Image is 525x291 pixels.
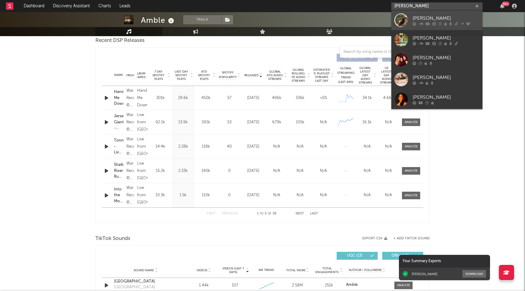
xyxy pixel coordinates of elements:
[382,54,423,62] button: Features(0)
[260,212,263,215] span: to
[150,119,170,125] div: 92.1k
[219,70,237,80] span: Spotify Popularity
[232,282,238,289] div: 107
[358,168,376,174] div: N/A
[379,144,397,150] div: N/A
[290,68,307,83] span: Global Rolling 7D Audio Streams
[243,168,263,174] div: [DATE]
[268,212,271,215] span: of
[386,254,414,258] span: Official ( 1 )
[244,74,259,77] span: Released
[266,168,287,174] div: N/A
[119,74,137,77] span: Copyright
[379,119,397,125] div: N/A
[219,119,240,125] div: 53
[219,192,240,198] div: 0
[379,66,394,84] span: US Latest Day Audio Streams
[349,268,382,272] span: Author / Followers
[266,119,287,125] div: 679k
[137,160,147,182] div: Live from [GEOGRAPHIC_DATA]
[114,73,123,77] div: Name
[114,162,123,180] div: Shallow River Run - Live from [GEOGRAPHIC_DATA]
[379,168,397,174] div: N/A
[462,270,486,278] button: Download
[341,56,369,60] span: Originals ( 39 )
[114,89,123,107] div: Hand Me Downs
[126,184,134,206] div: Warner Records, © 2025 Warner Records Inc., under exclusive license from Amble Music Limited
[346,283,388,287] a: Amble
[137,136,147,158] div: Live from [GEOGRAPHIC_DATA]
[290,168,310,174] div: N/A
[196,192,216,198] div: 110k
[399,255,490,268] div: Your Summary Exports
[150,95,170,101] div: 301k
[150,144,170,150] div: 14.4k
[290,119,310,125] div: 105k
[290,192,310,198] div: N/A
[114,279,177,285] a: [GEOGRAPHIC_DATA]
[379,95,397,101] div: 4.66k
[346,283,358,287] strong: Amble
[310,212,318,215] button: Last
[290,95,310,101] div: 336k
[412,272,437,276] div: [PERSON_NAME]
[413,94,479,101] div: [PERSON_NAME]
[337,252,378,260] button: UGC(13)
[252,268,280,272] div: 6M Trend
[382,252,423,260] button: Official(1)
[173,168,193,174] div: 2.33k
[150,168,170,174] div: 15.2k
[173,192,193,198] div: 1.5k
[266,70,283,81] span: Global ATD Audio Streams
[502,2,510,6] div: 99 +
[207,212,216,215] button: First
[150,70,166,81] span: 7 Day Spotify Plays
[358,95,376,101] div: 34.1k
[196,95,216,101] div: 450k
[358,119,376,125] div: 16.1k
[197,269,207,272] span: Videos
[341,254,369,258] span: UGC ( 13 )
[250,210,283,217] div: 1 5 39
[413,54,479,61] div: [PERSON_NAME]
[126,87,134,109] div: Warner Records, © 2025 Warner Records Inc., under exclusive license from Amble Music Limited
[173,119,193,125] div: 13.9k
[150,192,170,198] div: 10.3k
[362,237,387,240] button: Export CSV
[290,144,310,150] div: N/A
[183,15,221,24] button: Track
[391,10,482,30] a: [PERSON_NAME]
[190,282,218,289] div: 1.44k
[386,56,414,60] span: Features ( 0 )
[173,144,193,150] div: 2.28k
[313,95,334,101] div: <5%
[134,269,154,272] span: Sound Name
[340,50,404,54] input: Search by song name or URL
[286,269,305,272] span: Total Views
[500,4,504,9] button: 99+
[114,138,123,156] a: Tonnta - Live from [GEOGRAPHIC_DATA]
[126,111,134,133] div: Warner Records, © 2025 Warner Records Inc., under exclusive license from Amble Music Limited
[315,282,343,289] div: 251k
[391,2,482,10] input: Search for artists
[196,168,216,174] div: 140k
[393,237,430,240] button: + Add TikTok Sound
[296,212,304,215] button: Next
[173,95,193,101] div: 29.6k
[313,144,334,150] div: N/A
[196,70,212,81] span: ATD Spotify Plays
[95,37,145,44] span: Recent DSP Releases
[358,144,376,150] div: N/A
[173,70,189,81] span: Last Day Spotify Plays
[137,87,147,109] div: Hand Me Downs
[391,70,482,89] a: [PERSON_NAME]
[379,192,397,198] div: N/A
[95,235,130,242] span: TikTok Sounds
[413,34,479,42] div: [PERSON_NAME]
[219,144,240,150] div: 40
[413,74,479,81] div: [PERSON_NAME]
[391,89,482,109] a: [PERSON_NAME]
[219,95,240,101] div: 57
